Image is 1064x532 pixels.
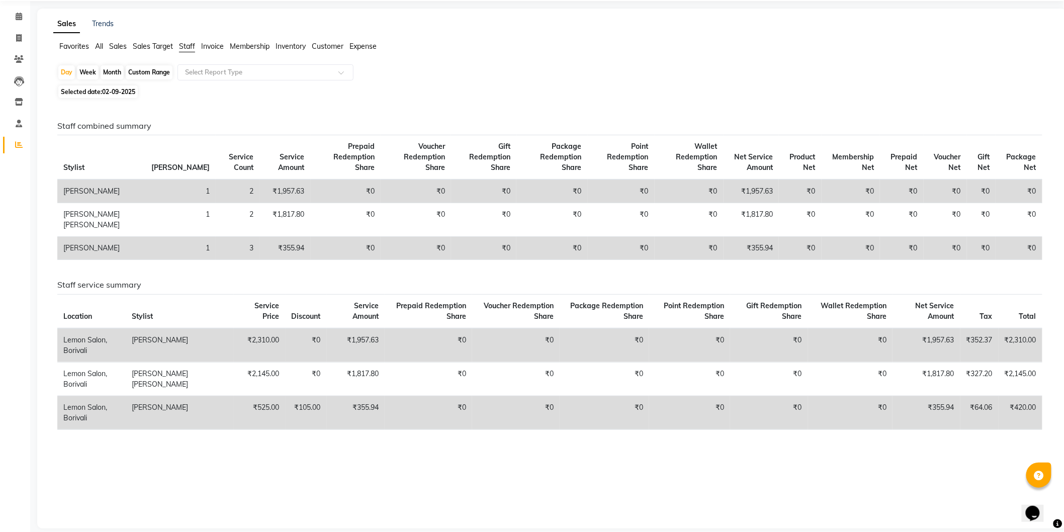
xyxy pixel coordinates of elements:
td: ₹352.37 [960,328,999,363]
td: ₹420.00 [999,396,1042,429]
td: ₹0 [516,203,588,237]
span: Package Redemption Share [570,301,643,321]
td: ₹1,817.80 [724,203,779,237]
td: 2 [216,203,259,237]
span: Prepaid Redemption Share [396,301,466,321]
td: ₹0 [649,362,730,396]
td: Lemon Salon, Borivali [57,396,126,429]
td: ₹0 [880,180,923,203]
td: 1 [145,203,216,237]
span: Point Redemption Share [607,142,649,172]
td: ₹0 [472,328,560,363]
span: Prepaid Redemption Share [333,142,375,172]
td: ₹2,145.00 [234,362,286,396]
td: 1 [145,180,216,203]
td: ₹0 [649,328,730,363]
td: ₹0 [560,396,649,429]
span: Gift Redemption Share [469,142,510,172]
span: Stylist [63,163,84,172]
td: ₹0 [381,203,451,237]
span: [PERSON_NAME] [151,163,210,172]
td: ₹0 [381,237,451,260]
span: Customer [312,42,343,51]
span: Service Amount [352,301,379,321]
span: Product Net [790,152,816,172]
td: ₹0 [924,237,967,260]
span: Point Redemption Share [664,301,724,321]
td: ₹0 [516,180,588,203]
span: Membership Net [832,152,874,172]
h6: Staff combined summary [57,121,1042,131]
span: Selected date: [58,85,138,98]
td: ₹0 [996,180,1042,203]
span: Gift Redemption Share [747,301,802,321]
td: Lemon Salon, Borivali [57,362,126,396]
td: ₹64.06 [960,396,999,429]
td: ₹355.94 [327,396,385,429]
td: ₹105.00 [286,396,327,429]
td: ₹2,310.00 [999,328,1042,363]
td: ₹355.94 [893,396,960,429]
td: ₹525.00 [234,396,286,429]
span: 02-09-2025 [102,88,135,96]
td: ₹0 [472,396,560,429]
a: Trends [92,19,114,28]
td: ₹0 [451,203,516,237]
td: ₹1,957.63 [260,180,311,203]
td: ₹0 [588,237,655,260]
td: ₹355.94 [724,237,779,260]
span: Stylist [132,312,153,321]
td: ₹0 [451,237,516,260]
span: Voucher Net [934,152,961,172]
td: ₹0 [516,237,588,260]
td: [PERSON_NAME] [126,328,234,363]
span: Membership [230,42,270,51]
td: ₹0 [655,237,724,260]
td: ₹1,817.80 [893,362,960,396]
td: ₹0 [730,362,808,396]
span: Favorites [59,42,89,51]
td: ₹1,817.80 [327,362,385,396]
td: ₹0 [311,203,381,237]
td: ₹0 [560,328,649,363]
span: Package Redemption Share [541,142,582,172]
td: ₹0 [655,203,724,237]
span: Voucher Redemption Share [484,301,554,321]
span: Sales [109,42,127,51]
td: ₹1,957.63 [327,328,385,363]
td: ₹0 [311,237,381,260]
td: 1 [145,237,216,260]
td: ₹0 [385,396,472,429]
td: ₹0 [996,203,1042,237]
span: Sales Target [133,42,173,51]
span: Staff [179,42,195,51]
td: Lemon Salon, Borivali [57,328,126,363]
div: Month [101,65,124,79]
td: ₹0 [822,237,880,260]
td: ₹0 [808,396,893,429]
td: ₹0 [655,180,724,203]
td: ₹0 [286,328,327,363]
td: ₹0 [381,180,451,203]
td: ₹0 [730,396,808,429]
span: Tax [980,312,993,321]
span: Net Service Amount [734,152,773,172]
span: Service Amount [279,152,305,172]
td: ₹0 [996,237,1042,260]
td: ₹0 [880,237,923,260]
td: ₹0 [472,362,560,396]
span: All [95,42,103,51]
td: ₹1,957.63 [724,180,779,203]
td: ₹0 [808,328,893,363]
span: Service Count [229,152,254,172]
span: Location [63,312,92,321]
span: Net Service Amount [916,301,954,321]
td: ₹0 [924,203,967,237]
td: ₹0 [730,328,808,363]
td: ₹0 [822,180,880,203]
td: ₹0 [967,180,996,203]
td: ₹1,957.63 [893,328,960,363]
span: Prepaid Net [891,152,918,172]
td: ₹2,310.00 [234,328,286,363]
td: ₹1,817.80 [260,203,311,237]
